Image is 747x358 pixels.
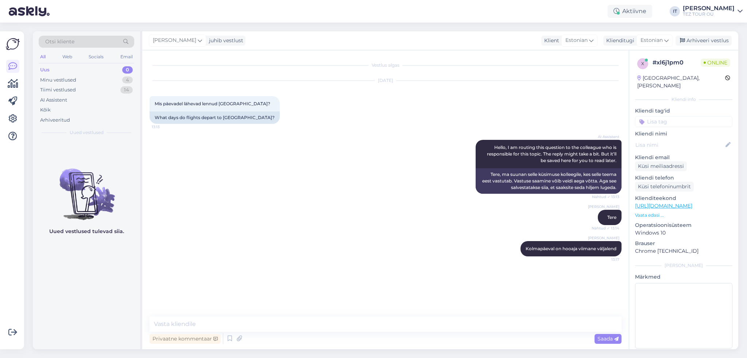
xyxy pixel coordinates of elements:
[608,5,652,18] div: Aktiivne
[122,76,133,84] div: 4
[683,5,735,11] div: [PERSON_NAME]
[152,124,179,130] span: 13:13
[635,247,732,255] p: Chrome [TECHNICAL_ID]
[635,212,732,219] p: Vaata edasi ...
[40,76,76,84] div: Minu vestlused
[635,262,732,269] div: [PERSON_NAME]
[683,5,743,17] a: [PERSON_NAME]TEZ TOUR OÜ
[565,36,588,44] span: Estonian
[676,36,732,46] div: Arhiveeri vestlus
[87,52,105,62] div: Socials
[607,215,616,220] span: Tere
[635,273,732,281] p: Märkmed
[155,101,270,106] span: Mis päevadel lähevad lennud [GEOGRAPHIC_DATA]?
[640,36,663,44] span: Estonian
[40,97,67,104] div: AI Assistent
[592,225,619,231] span: Nähtud ✓ 13:14
[40,86,76,94] div: Tiimi vestlused
[603,37,634,44] div: Klienditugi
[683,11,735,17] div: TEZ TOUR OÜ
[635,107,732,115] p: Kliendi tag'id
[541,37,559,44] div: Klient
[592,257,619,262] span: 13:17
[6,37,20,51] img: Askly Logo
[635,221,732,229] p: Operatsioonisüsteem
[635,116,732,127] input: Lisa tag
[635,202,692,209] a: [URL][DOMAIN_NAME]
[119,52,134,62] div: Email
[526,246,616,251] span: Kolmapäeval on hooaja viimane väljalend
[39,52,47,62] div: All
[635,174,732,182] p: Kliendi telefon
[653,58,701,67] div: # xl6j1pm0
[641,61,644,66] span: x
[49,228,124,235] p: Uued vestlused tulevad siia.
[120,86,133,94] div: 14
[637,74,725,90] div: [GEOGRAPHIC_DATA], [PERSON_NAME]
[635,161,687,171] div: Küsi meiliaadressi
[150,111,280,124] div: What days do flights depart to [GEOGRAPHIC_DATA]?
[40,66,50,74] div: Uus
[588,235,619,241] span: [PERSON_NAME]
[150,62,622,68] div: Vestlus algas
[33,156,140,221] img: No chats
[153,36,196,44] span: [PERSON_NAME]
[670,6,680,16] div: IT
[635,182,694,192] div: Küsi telefoninumbrit
[592,134,619,139] span: AI Assistent
[150,334,221,344] div: Privaatne kommentaar
[635,240,732,247] p: Brauser
[701,59,730,67] span: Online
[40,117,70,124] div: Arhiveeritud
[206,37,243,44] div: juhib vestlust
[487,145,618,163] span: Hello, I am routing this question to the colleague who is responsible for this topic. The reply m...
[476,168,622,194] div: Tere, ma suunan selle küsimuse kolleegile, kes selle teema eest vastutab. Vastuse saamine võib ve...
[635,96,732,103] div: Kliendi info
[635,194,732,202] p: Klienditeekond
[45,38,74,46] span: Otsi kliente
[635,154,732,161] p: Kliendi email
[40,106,51,114] div: Kõik
[588,204,619,209] span: [PERSON_NAME]
[70,129,104,136] span: Uued vestlused
[150,77,622,84] div: [DATE]
[122,66,133,74] div: 0
[597,335,619,342] span: Saada
[635,229,732,237] p: Windows 10
[61,52,74,62] div: Web
[635,141,724,149] input: Lisa nimi
[592,194,619,200] span: Nähtud ✓ 13:13
[635,130,732,138] p: Kliendi nimi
